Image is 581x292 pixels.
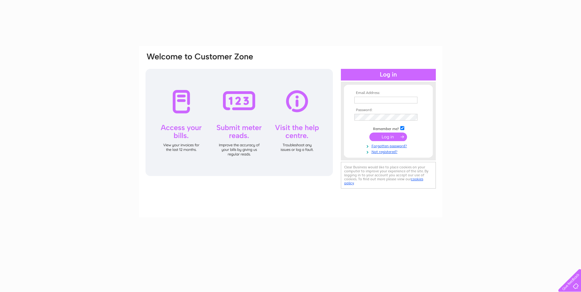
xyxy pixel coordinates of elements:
[344,177,423,185] a: cookies policy
[353,91,424,95] th: Email Address:
[341,162,436,189] div: Clear Business would like to place cookies on your computer to improve your experience of the sit...
[353,108,424,112] th: Password:
[353,125,424,131] td: Remember me?
[354,148,424,154] a: Not registered?
[354,143,424,148] a: Forgotten password?
[369,133,407,141] input: Submit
